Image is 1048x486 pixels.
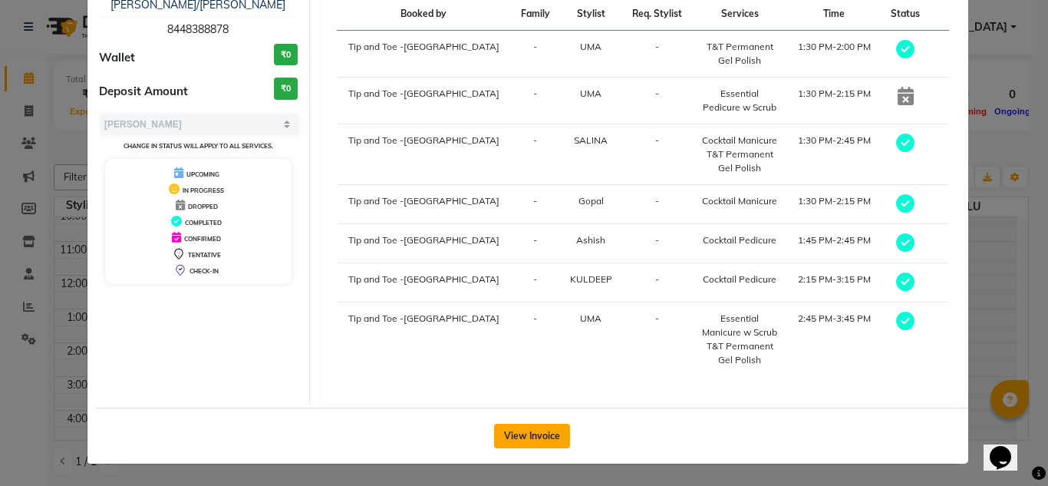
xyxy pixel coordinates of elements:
td: 2:15 PM-3:15 PM [787,263,881,303]
span: Deposit Amount [99,83,188,101]
span: IN PROGRESS [183,187,224,194]
span: UMA [580,41,601,52]
td: - [622,263,693,303]
td: Tip and Toe -[GEOGRAPHIC_DATA] [337,185,511,224]
td: Tip and Toe -[GEOGRAPHIC_DATA] [337,124,511,185]
td: 1:45 PM-2:45 PM [787,224,881,263]
span: CONFIRMED [184,235,221,243]
span: UMA [580,312,601,324]
td: Tip and Toe -[GEOGRAPHIC_DATA] [337,31,511,78]
td: - [511,124,560,185]
span: TENTATIVE [188,251,221,259]
div: T&T Permanent Gel Polish [702,147,778,175]
span: Wallet [99,49,135,67]
span: 8448388878 [167,22,229,36]
td: 2:45 PM-3:45 PM [787,303,881,377]
td: Tip and Toe -[GEOGRAPHIC_DATA] [337,78,511,124]
span: COMPLETED [185,219,222,226]
td: - [622,31,693,78]
span: SALINA [574,134,608,146]
span: UMA [580,88,601,99]
div: Essential Manicure w Scrub [702,312,778,339]
span: UPCOMING [186,170,219,178]
td: 1:30 PM-2:45 PM [787,124,881,185]
td: 1:30 PM-2:15 PM [787,185,881,224]
div: Cocktail Manicure [702,134,778,147]
iframe: chat widget [984,425,1033,471]
td: - [511,31,560,78]
td: - [511,78,560,124]
td: - [622,124,693,185]
span: Gopal [578,195,604,207]
td: - [511,303,560,377]
span: DROPPED [188,203,218,210]
h3: ₹0 [274,78,298,100]
td: Tip and Toe -[GEOGRAPHIC_DATA] [337,303,511,377]
button: View Invoice [494,424,570,448]
td: - [511,224,560,263]
td: - [622,78,693,124]
div: Cocktail Manicure [702,194,778,208]
div: Essential Pedicure w Scrub [702,87,778,114]
td: Tip and Toe -[GEOGRAPHIC_DATA] [337,224,511,263]
div: T&T Permanent Gel Polish [702,339,778,367]
td: - [511,263,560,303]
div: Cocktail Pedicure [702,273,778,286]
span: CHECK-IN [189,267,219,275]
div: T&T Permanent Gel Polish [702,40,778,68]
h3: ₹0 [274,44,298,66]
small: Change in status will apply to all services. [124,142,273,150]
span: KULDEEP [570,273,612,285]
div: Cocktail Pedicure [702,233,778,247]
td: - [622,224,693,263]
span: Ashish [576,234,605,246]
td: - [622,303,693,377]
td: 1:30 PM-2:15 PM [787,78,881,124]
td: - [622,185,693,224]
td: 1:30 PM-2:00 PM [787,31,881,78]
td: - [511,185,560,224]
td: Tip and Toe -[GEOGRAPHIC_DATA] [337,263,511,303]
